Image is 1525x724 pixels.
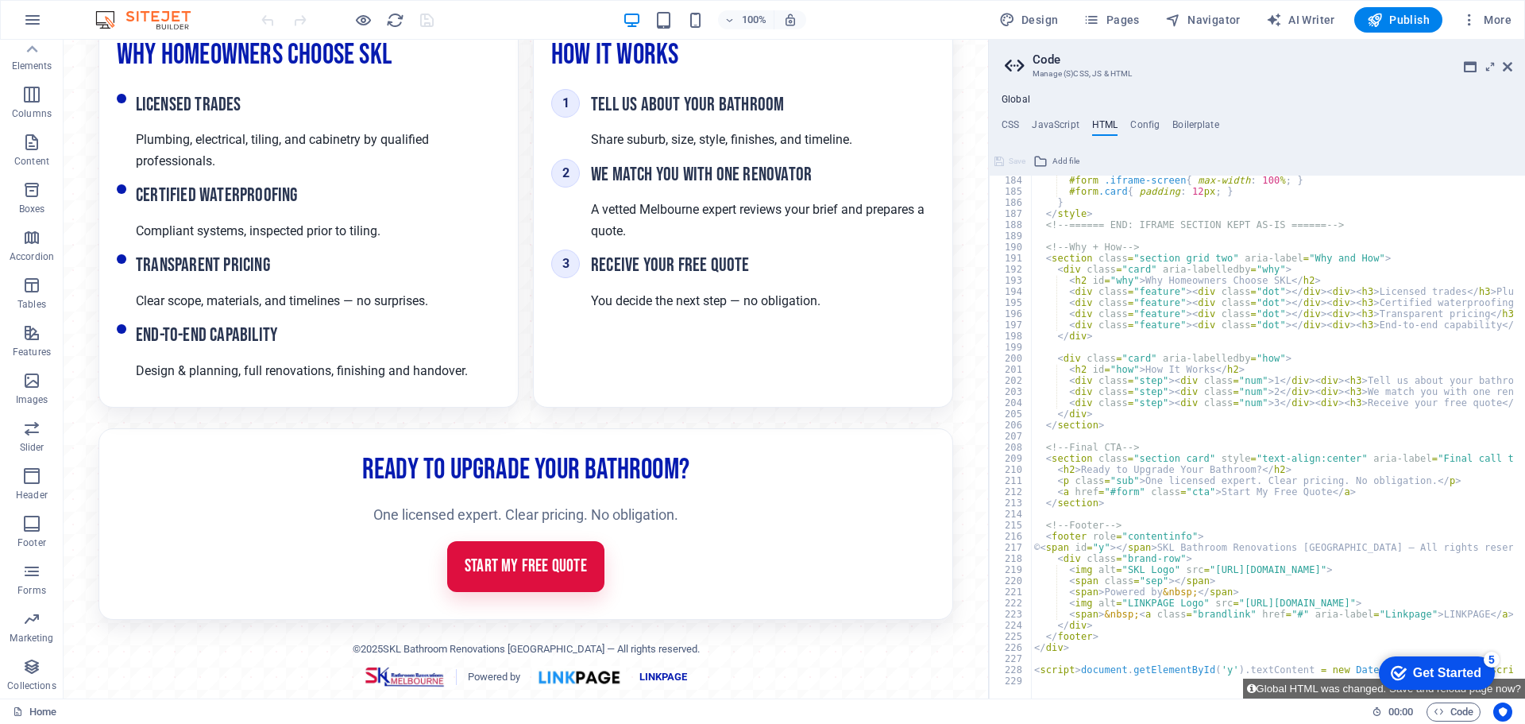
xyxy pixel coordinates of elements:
[990,531,1033,542] div: 216
[990,297,1033,308] div: 195
[1427,703,1481,722] button: Code
[990,186,1033,197] div: 185
[17,298,46,311] p: Tables
[990,676,1033,687] div: 229
[72,280,404,312] h3: End-to-end capability
[385,10,404,29] button: reload
[990,208,1033,219] div: 187
[990,331,1033,342] div: 198
[1400,706,1402,718] span: :
[1266,12,1335,28] span: AI Writer
[990,453,1033,464] div: 209
[1032,119,1079,137] h4: JavaScript
[783,13,797,27] i: On resize automatically adjust zoom level to fit chosen device.
[990,397,1033,408] div: 204
[91,10,210,29] img: Editor Logo
[72,49,437,81] h3: Licensed trades
[718,10,774,29] button: 100%
[990,264,1033,275] div: 192
[121,463,804,487] p: One licensed expert. Clear pricing. No obligation.
[13,8,129,41] div: Get Started 5 items remaining, 0% complete
[990,175,1033,186] div: 184
[1461,12,1511,28] span: More
[12,60,52,72] p: Elements
[990,342,1033,353] div: 199
[1354,7,1442,33] button: Publish
[999,12,1059,28] span: Design
[990,542,1033,553] div: 217
[990,230,1033,242] div: 189
[1077,7,1145,33] button: Pages
[404,629,457,645] span: Powered by
[990,442,1033,453] div: 208
[990,353,1033,364] div: 200
[1165,12,1241,28] span: Navigator
[72,49,437,132] div: Plumbing, electrical, tiling, and cabinetry by qualified professionals.
[468,626,563,649] img: LINKPAGE Logo
[527,119,871,202] div: A vetted Melbourne expert reviews your brief and prepares a quote.
[527,119,871,151] h3: We match you with one renovator
[1033,67,1481,81] h3: Manage (S)CSS, JS & HTML
[990,431,1033,442] div: 207
[297,603,319,615] span: 2025
[118,3,133,19] div: 5
[990,486,1033,498] div: 212
[990,564,1033,575] div: 219
[386,11,404,29] i: Reload page
[72,140,317,172] h3: Certified waterproofing
[1031,152,1082,171] button: Add file
[990,609,1033,620] div: 223
[990,620,1033,631] div: 224
[990,242,1033,253] div: 190
[20,441,44,454] p: Slider
[990,364,1033,375] div: 201
[990,642,1033,653] div: 226
[13,346,51,358] p: Features
[990,653,1033,664] div: 227
[1052,152,1079,171] span: Add file
[990,375,1033,386] div: 202
[14,155,49,168] p: Content
[1455,7,1518,33] button: More
[990,520,1033,531] div: 215
[35,389,890,580] section: Final call to action
[72,280,404,342] div: Design & planning, full renovations, finishing and handover.
[990,219,1033,230] div: 188
[35,580,890,679] footer: © SKL Bathroom Renovations [GEOGRAPHIC_DATA] — All rights reserved.
[301,626,381,649] img: SKL Logo
[47,17,115,32] div: Get Started
[990,509,1033,520] div: 214
[990,319,1033,331] div: 197
[488,210,516,238] div: 3
[990,408,1033,420] div: 205
[1367,12,1430,28] span: Publish
[990,386,1033,397] div: 203
[990,631,1033,642] div: 225
[527,49,789,81] h3: Tell us about your bathroom
[527,49,789,111] div: Share suburb, size, style, finishes, and timeline.
[990,475,1033,486] div: 211
[17,584,46,597] p: Forms
[990,664,1033,676] div: 228
[527,210,757,242] h3: Receive your free quote
[1243,679,1525,699] button: Global HTML was changed. Save and reload page now?
[990,575,1033,587] div: 220
[1388,703,1413,722] span: 00 00
[1159,7,1247,33] button: Navigator
[990,275,1033,286] div: 193
[16,489,48,501] p: Header
[990,286,1033,297] div: 194
[19,203,45,215] p: Boxes
[742,10,767,29] h6: 100%
[527,210,757,272] div: You decide the next step — no obligation.
[1260,7,1342,33] button: AI Writer
[1002,119,1019,137] h4: CSS
[72,140,317,202] div: Compliant systems, inspected prior to tiling.
[1130,119,1160,137] h4: Config
[488,49,516,78] div: 1
[990,464,1033,475] div: 210
[990,598,1033,609] div: 222
[993,7,1065,33] button: Design
[1033,52,1512,67] h2: Code
[17,536,46,549] p: Footer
